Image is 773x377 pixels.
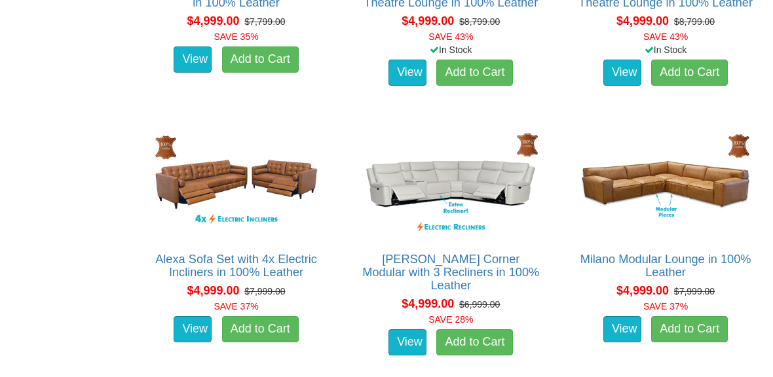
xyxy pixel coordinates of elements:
[428,31,473,42] font: SAVE 43%
[459,299,500,310] del: $6,999.00
[244,286,285,296] del: $7,999.00
[603,60,641,86] a: View
[388,60,426,86] a: View
[174,46,212,73] a: View
[146,129,327,240] img: Alexa Sofa Set with 4x Electric Incliners in 100% Leather
[428,314,473,325] font: SAVE 28%
[603,316,641,342] a: View
[651,316,728,342] a: Add to Cart
[580,253,751,279] a: Milano Modular Lounge in 100% Leather
[174,316,212,342] a: View
[350,43,551,56] div: In Stock
[222,46,299,73] a: Add to Cart
[674,16,715,27] del: $8,799.00
[459,16,500,27] del: $8,799.00
[360,129,541,240] img: Santiago Corner Modular with 3 Recliners in 100% Leather
[565,43,766,56] div: In Stock
[155,253,317,279] a: Alexa Sofa Set with 4x Electric Incliners in 100% Leather
[616,14,669,27] span: $4,999.00
[214,301,258,312] font: SAVE 37%
[187,284,239,297] span: $4,999.00
[575,129,756,240] img: Milano Modular Lounge in 100% Leather
[616,284,669,297] span: $4,999.00
[244,16,285,27] del: $7,799.00
[362,253,539,292] a: [PERSON_NAME] Corner Modular with 3 Recliners in 100% Leather
[222,316,299,342] a: Add to Cart
[436,60,513,86] a: Add to Cart
[436,329,513,355] a: Add to Cart
[651,60,728,86] a: Add to Cart
[674,286,715,296] del: $7,999.00
[187,14,239,27] span: $4,999.00
[643,301,688,312] font: SAVE 37%
[643,31,688,42] font: SAVE 43%
[214,31,258,42] font: SAVE 35%
[388,329,426,355] a: View
[402,297,454,310] span: $4,999.00
[402,14,454,27] span: $4,999.00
